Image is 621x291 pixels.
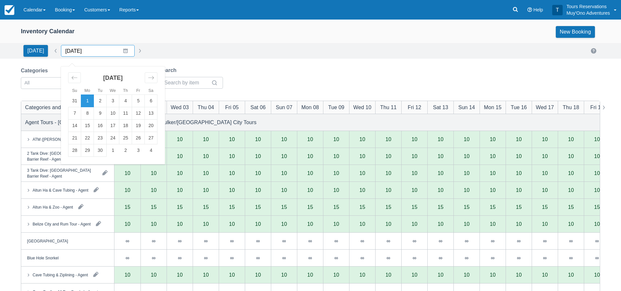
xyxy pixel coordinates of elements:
[484,103,502,111] div: Mon 15
[229,170,235,176] div: 10
[536,103,554,111] div: Wed 17
[61,66,165,164] div: Calendar
[438,221,444,226] div: 10
[27,150,97,162] div: 2 Tank Dive: [GEOGRAPHIC_DATA] Barrier Reef - Agent
[255,153,261,159] div: 10
[568,153,574,159] div: 10
[132,144,145,157] td: Friday, October 3, 2025
[245,165,271,182] div: 10
[361,238,364,243] div: ∞
[334,255,338,260] div: ∞
[193,165,219,182] div: 10
[307,204,313,210] div: 15
[401,148,427,165] div: 10
[334,238,338,243] div: ∞
[245,148,271,165] div: 10
[349,233,375,250] div: ∞
[276,103,292,111] div: Sun 07
[386,153,392,159] div: 10
[532,233,558,250] div: ∞
[464,137,470,142] div: 10
[219,165,245,182] div: 10
[567,10,610,16] p: Muy'Ono Adventures
[145,95,157,107] td: Saturday, September 6, 2025
[125,221,130,226] div: 10
[68,120,81,132] td: Sunday, September 14, 2025
[72,88,77,93] small: Su
[413,255,416,260] div: ∞
[177,187,183,193] div: 10
[439,255,442,260] div: ∞
[68,144,81,157] td: Sunday, September 28, 2025
[219,148,245,165] div: 10
[126,238,129,243] div: ∞
[167,233,193,250] div: ∞
[558,250,584,267] div: ∞
[542,153,548,159] div: 10
[490,153,496,159] div: 10
[84,88,90,93] small: Mo
[491,238,495,243] div: ∞
[255,221,261,226] div: 10
[516,187,522,193] div: 10
[542,204,548,210] div: 15
[532,165,558,182] div: 10
[119,120,132,132] td: Thursday, September 18, 2025
[401,165,427,182] div: 10
[132,120,145,132] td: Friday, September 19, 2025
[558,233,584,250] div: ∞
[33,221,91,227] div: Belize City and Rum Tour - Agent
[464,187,470,193] div: 10
[68,95,81,107] td: Sunday, August 31, 2025
[333,204,339,210] div: 15
[33,204,73,210] div: Altun Ha & Zoo - Agent
[193,250,219,267] div: ∞
[33,136,90,142] div: ATM ([PERSON_NAME]) - Agent
[81,144,94,157] td: Monday, September 29, 2025
[307,221,313,226] div: 10
[360,204,365,210] div: 15
[594,187,600,193] div: 10
[198,103,214,111] div: Thu 04
[148,88,153,93] small: Sa
[380,103,396,111] div: Thu 11
[23,45,48,57] button: [DATE]
[360,137,365,142] div: 10
[271,233,297,250] div: ∞
[353,103,371,111] div: Wed 10
[458,103,475,111] div: Sun 14
[255,204,261,210] div: 15
[506,233,532,250] div: ∞
[349,165,375,182] div: 10
[5,5,14,15] img: checkfront-main-nav-mini-logo.png
[307,137,313,142] div: 10
[25,103,82,111] div: Categories and products
[193,148,219,165] div: 10
[271,165,297,182] div: 10
[490,137,496,142] div: 10
[107,120,119,132] td: Wednesday, September 17, 2025
[132,95,145,107] td: Friday, September 5, 2025
[140,233,167,250] div: ∞
[568,187,574,193] div: 10
[297,233,323,250] div: ∞
[412,187,418,193] div: 10
[151,170,157,176] div: 10
[412,204,418,210] div: 15
[438,187,444,193] div: 10
[490,187,496,193] div: 10
[145,72,157,83] div: Move forward to switch to the next month.
[145,120,157,132] td: Saturday, September 20, 2025
[439,238,442,243] div: ∞
[281,153,287,159] div: 10
[81,95,94,107] td: Selected. Monday, September 1, 2025
[271,250,297,267] div: ∞
[323,165,349,182] div: 10
[594,137,600,142] div: 10
[132,107,145,120] td: Friday, September 12, 2025
[177,221,183,226] div: 10
[204,238,208,243] div: ∞
[427,148,453,165] div: 10
[360,170,365,176] div: 10
[167,165,193,182] div: 10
